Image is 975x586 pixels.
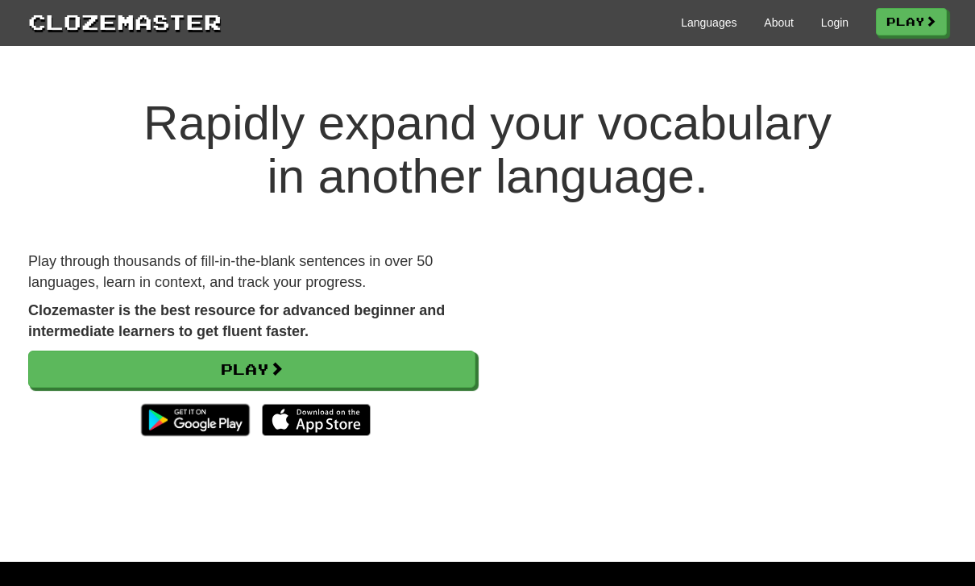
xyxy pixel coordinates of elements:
a: Login [821,15,848,31]
a: Play [28,351,475,388]
img: Get it on Google Play [133,396,258,444]
a: Clozemaster [28,6,222,36]
a: Languages [681,15,736,31]
img: Download_on_the_App_Store_Badge_US-UK_135x40-25178aeef6eb6b83b96f5f2d004eda3bffbb37122de64afbaef7... [262,404,371,436]
a: Play [876,8,947,35]
a: About [764,15,794,31]
p: Play through thousands of fill-in-the-blank sentences in over 50 languages, learn in context, and... [28,251,475,293]
strong: Clozemaster is the best resource for advanced beginner and intermediate learners to get fluent fa... [28,302,445,339]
